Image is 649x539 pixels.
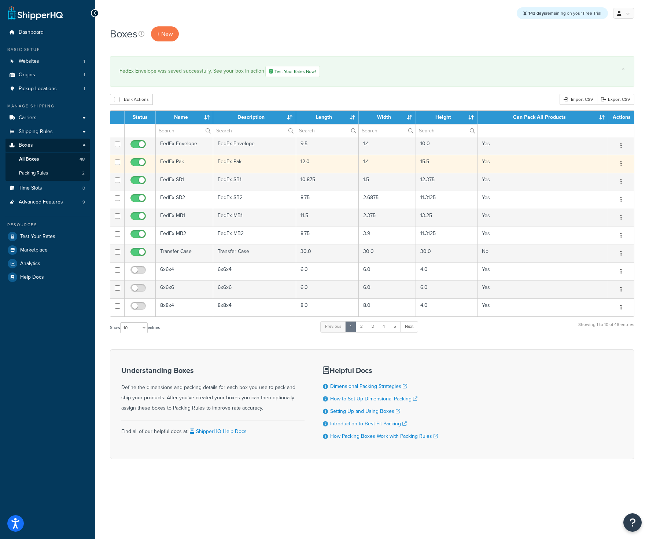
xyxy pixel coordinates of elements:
[367,321,379,332] a: 3
[389,321,401,332] a: 5
[330,395,417,403] a: How to Set Up Dimensional Packing
[5,181,90,195] a: Time Slots 0
[213,111,296,124] th: Description : activate to sort column ascending
[121,421,305,437] div: Find all of our helpful docs at:
[359,227,416,245] td: 3.9
[156,227,213,245] td: FedEx MB2
[82,199,85,205] span: 9
[120,322,148,333] select: Showentries
[296,209,359,227] td: 11.5
[19,86,57,92] span: Pickup Locations
[296,137,359,155] td: 9.5
[5,139,90,180] li: Boxes
[156,191,213,209] td: FedEx SB2
[477,155,608,173] td: Yes
[213,245,296,263] td: Transfer Case
[156,155,213,173] td: FedEx Pak
[597,94,634,105] a: Export CSV
[5,26,90,39] a: Dashboard
[345,321,356,332] a: 1
[296,298,359,316] td: 8.0
[416,173,477,191] td: 12.375
[296,111,359,124] th: Length : activate to sort column ascending
[296,245,359,263] td: 30.0
[416,191,477,209] td: 11.3125
[5,271,90,284] a: Help Docs
[359,124,416,137] input: Search
[5,125,90,139] a: Shipping Rules
[265,66,320,77] a: Test Your Rates Now!
[19,129,53,135] span: Shipping Rules
[213,173,296,191] td: FedEx SB1
[296,263,359,280] td: 6.0
[330,420,407,428] a: Introduction to Best Fit Packing
[80,156,85,162] span: 48
[5,222,90,228] div: Resources
[5,111,90,125] a: Carriers
[359,209,416,227] td: 2.375
[359,245,416,263] td: 30.0
[416,209,477,227] td: 13.25
[477,137,608,155] td: Yes
[156,263,213,280] td: 6x6x4
[156,137,213,155] td: FedEx Envelope
[477,245,608,263] td: No
[213,298,296,316] td: 8x8x4
[477,209,608,227] td: Yes
[330,382,407,390] a: Dimensional Packing Strategies
[296,280,359,298] td: 6.0
[416,245,477,263] td: 30.0
[296,173,359,191] td: 10.875
[5,68,90,82] a: Origins 1
[5,68,90,82] li: Origins
[110,322,160,333] label: Show entries
[213,263,296,280] td: 6x6x4
[378,321,390,332] a: 4
[213,227,296,245] td: FedEx MB2
[477,111,608,124] th: Can Pack All Products : activate to sort column ascending
[213,155,296,173] td: FedEx Pak
[320,321,346,332] a: Previous
[125,111,156,124] th: Status
[213,124,296,137] input: Search
[5,195,90,209] a: Advanced Features 9
[359,263,416,280] td: 6.0
[5,166,90,180] li: Packing Rules
[5,230,90,243] a: Test Your Rates
[416,263,477,280] td: 4.0
[5,153,90,166] li: All Boxes
[416,227,477,245] td: 11.3125
[5,47,90,53] div: Basic Setup
[5,257,90,270] a: Analytics
[578,320,634,336] div: Showing 1 to 10 of 48 entries
[416,155,477,173] td: 15.5
[82,185,85,191] span: 0
[416,280,477,298] td: 6.0
[517,7,608,19] div: remaining on your Free Trial
[110,27,137,41] h1: Boxes
[296,191,359,209] td: 8.75
[5,55,90,68] li: Websites
[19,58,39,65] span: Websites
[359,298,416,316] td: 8.0
[5,153,90,166] a: All Boxes 48
[151,26,179,41] a: + New
[330,432,438,440] a: How Packing Boxes Work with Packing Rules
[19,29,44,36] span: Dashboard
[19,199,63,205] span: Advanced Features
[359,137,416,155] td: 1.4
[5,243,90,257] a: Marketplace
[5,82,90,96] a: Pickup Locations 1
[5,103,90,109] div: Manage Shipping
[5,139,90,152] a: Boxes
[608,111,634,124] th: Actions
[416,137,477,155] td: 10.0
[5,181,90,195] li: Time Slots
[5,195,90,209] li: Advanced Features
[400,321,418,332] a: Next
[213,191,296,209] td: FedEx SB2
